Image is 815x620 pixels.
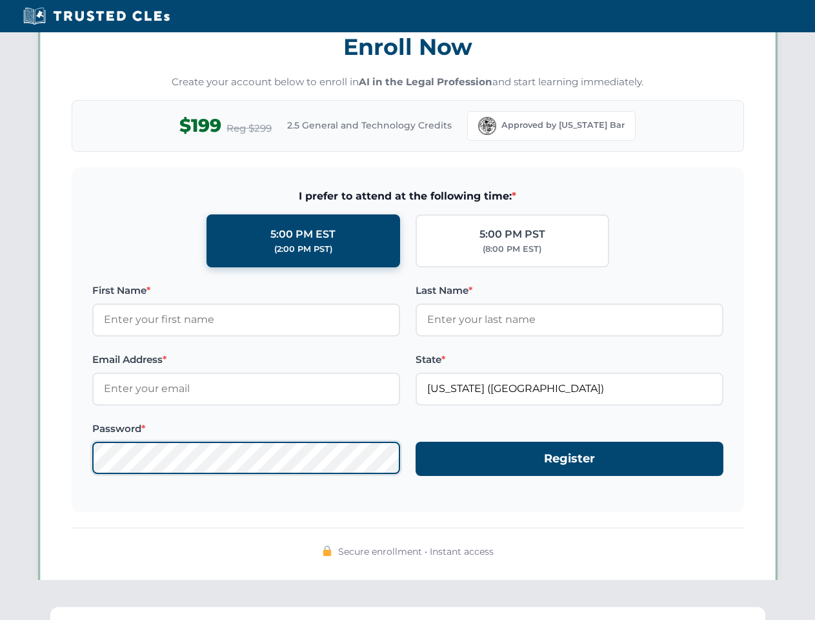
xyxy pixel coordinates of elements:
[479,226,545,243] div: 5:00 PM PST
[416,373,723,405] input: Florida (FL)
[483,243,541,256] div: (8:00 PM EST)
[416,304,723,336] input: Enter your last name
[92,373,400,405] input: Enter your email
[92,421,400,437] label: Password
[19,6,174,26] img: Trusted CLEs
[338,544,494,559] span: Secure enrollment • Instant access
[72,26,744,67] h3: Enroll Now
[501,119,625,132] span: Approved by [US_STATE] Bar
[416,283,723,298] label: Last Name
[179,111,221,140] span: $199
[287,118,452,132] span: 2.5 General and Technology Credits
[92,283,400,298] label: First Name
[92,188,723,205] span: I prefer to attend at the following time:
[72,75,744,90] p: Create your account below to enroll in and start learning immediately.
[478,117,496,135] img: Florida Bar
[416,352,723,367] label: State
[416,442,723,476] button: Register
[270,226,336,243] div: 5:00 PM EST
[92,352,400,367] label: Email Address
[274,243,332,256] div: (2:00 PM PST)
[359,76,492,88] strong: AI in the Legal Profession
[92,304,400,336] input: Enter your first name
[226,121,272,136] span: Reg $299
[322,546,332,556] img: 🔒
